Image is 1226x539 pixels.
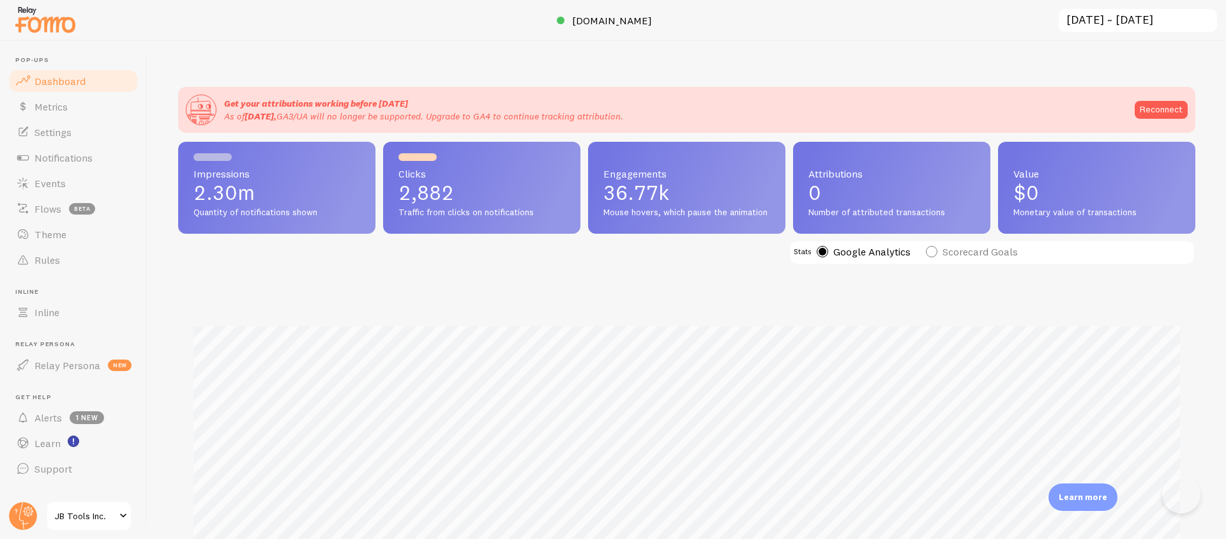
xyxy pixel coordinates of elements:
img: fomo-relay-logo-orange.svg [13,3,77,36]
span: Mouse hovers, which pause the animation [603,207,770,218]
span: Notifications [34,151,93,164]
svg: <p>Watch New Feature Tutorials!</p> [68,436,79,447]
span: As of GA3/UA will no longer be supported. Upgrade to GA4 to continue tracking attribution. [224,110,623,122]
span: Value [1013,169,1180,179]
a: Metrics [8,94,139,119]
span: Clicks [398,169,565,179]
span: Relay Persona [34,359,100,372]
a: Reconnect [1135,101,1188,119]
a: Alerts 1 new [8,405,139,430]
p: Learn more [1059,491,1107,503]
span: Rules [34,254,60,266]
div: Learn more [1048,483,1117,511]
span: Theme [34,228,66,241]
span: Engagements [603,169,770,179]
label: Scorecard Goals [926,246,1018,257]
span: Alerts [34,411,62,424]
a: Inline [8,300,139,325]
span: Flows [34,202,61,215]
span: Number of attributed transactions [808,207,975,218]
span: Get your attributions working before [DATE] [224,98,408,109]
a: Theme [8,222,139,247]
span: Inline [34,306,59,319]
span: Support [34,462,72,475]
span: Get Help [15,393,139,402]
label: Google Analytics [817,246,911,257]
span: Impressions [193,169,360,179]
a: JB Tools Inc. [46,501,132,531]
p: 2.30m [193,183,360,203]
span: Relay Persona [15,340,139,349]
span: Learn [34,437,61,450]
a: Relay Persona new [8,353,139,378]
a: Events [8,171,139,196]
span: Attributions [808,169,975,179]
span: [DATE], [245,110,276,122]
p: 2,882 [398,183,565,203]
p: 36.77k [603,183,770,203]
span: Monetary value of transactions [1013,207,1180,218]
span: Inline [15,288,139,296]
span: JB Tools Inc. [55,508,116,524]
p: 0 [808,183,975,203]
span: $0 [1013,180,1039,205]
iframe: Help Scout Beacon - Open [1162,475,1200,513]
a: Dashboard [8,68,139,94]
span: Traffic from clicks on notifications [398,207,565,218]
span: Quantity of notifications shown [193,207,360,218]
span: new [108,360,132,371]
a: Flows beta [8,196,139,222]
span: Events [34,177,66,190]
a: Notifications [8,145,139,171]
span: Dashboard [34,75,86,87]
a: Settings [8,119,139,145]
span: 1 new [70,411,104,424]
span: Settings [34,126,72,139]
a: Support [8,456,139,482]
span: Pop-ups [15,56,139,65]
span: Metrics [34,100,68,113]
a: Learn [8,430,139,456]
div: Stats [794,248,812,260]
span: beta [69,203,95,215]
a: Rules [8,247,139,273]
